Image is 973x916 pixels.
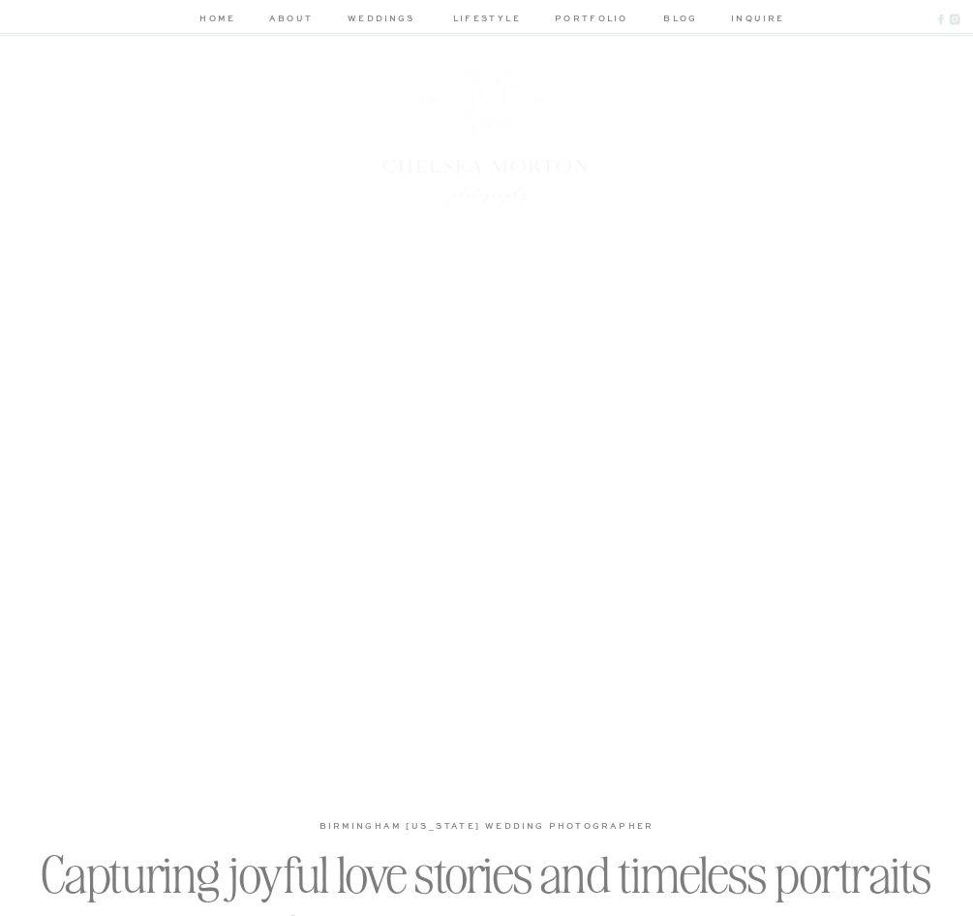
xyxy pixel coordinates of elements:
[657,12,704,29] a: blog
[731,12,777,29] a: inquire
[197,12,239,29] a: home
[343,12,420,29] a: weddings
[267,12,316,29] a: about
[553,12,630,29] a: portfolio
[272,819,700,832] h1: birmingham [US_STATE] wedding photographer
[448,12,526,29] a: lifestyle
